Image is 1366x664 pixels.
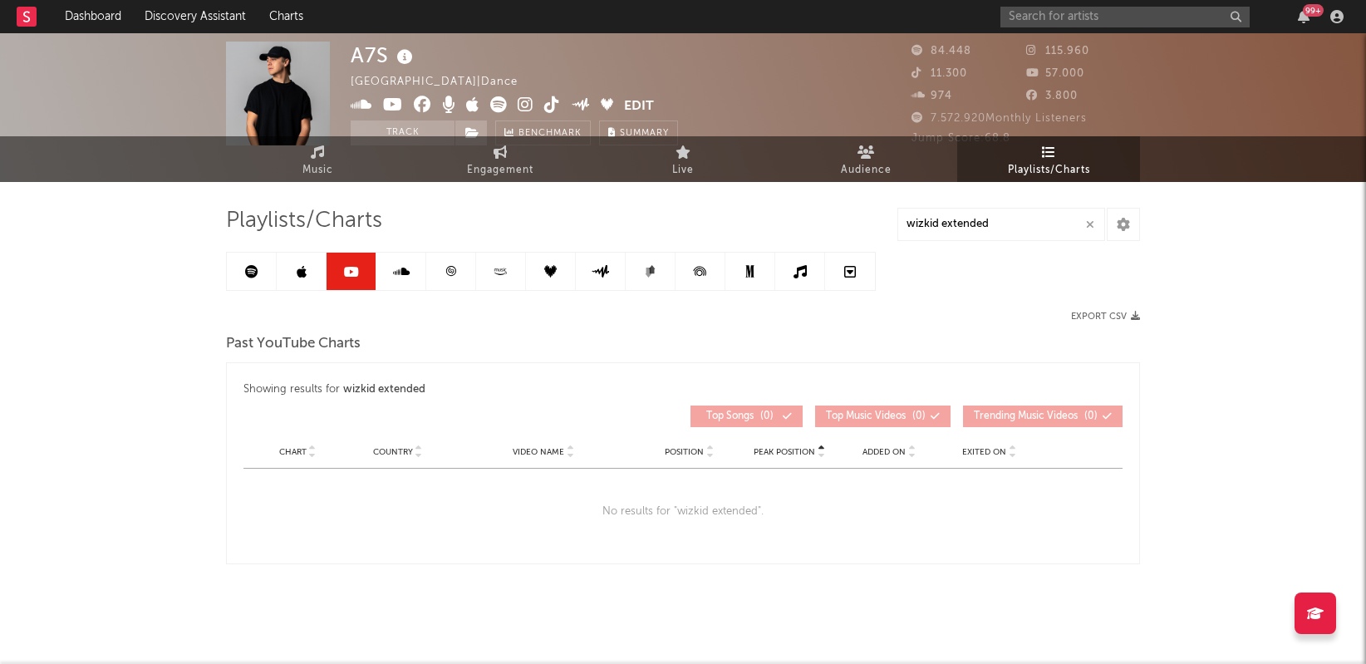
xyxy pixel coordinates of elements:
a: Playlists/Charts [957,136,1140,182]
span: Country [373,447,413,457]
div: A7S [351,42,417,69]
span: Summary [620,129,669,138]
span: Peak Position [754,447,815,457]
span: Past YouTube Charts [226,334,361,354]
span: Top Music Videos [826,411,906,421]
span: ( 0 ) [974,411,1098,421]
input: Search Playlists/Charts [897,208,1105,241]
button: Top Music Videos(0) [815,406,951,427]
span: 3.800 [1026,91,1078,101]
input: Search for artists [1000,7,1250,27]
div: [GEOGRAPHIC_DATA] | Dance [351,72,537,92]
button: Edit [624,96,654,117]
span: Live [672,160,694,180]
button: Trending Music Videos(0) [963,406,1123,427]
span: Jump Score: 68.8 [911,133,1010,144]
div: wizkid extended [343,380,425,400]
span: Chart [279,447,307,457]
span: Added On [862,447,906,457]
a: Audience [774,136,957,182]
span: ( 0 ) [826,411,926,421]
span: Video Name [513,447,564,457]
span: Top Songs [706,411,754,421]
span: 57.000 [1026,68,1084,79]
span: Benchmark [518,124,582,144]
a: Live [592,136,774,182]
span: Engagement [467,160,533,180]
button: Top Songs(0) [690,406,803,427]
span: Playlists/Charts [226,211,382,231]
button: 99+ [1298,10,1309,23]
a: Engagement [409,136,592,182]
div: No results for " wizkid extended ". [243,469,1123,555]
span: Exited On [962,447,1006,457]
span: 115.960 [1026,46,1089,57]
div: Showing results for [243,380,1123,400]
span: Music [302,160,333,180]
a: Benchmark [495,121,591,145]
button: Track [351,121,455,145]
span: Playlists/Charts [1008,160,1090,180]
a: Music [226,136,409,182]
span: 7.572.920 Monthly Listeners [911,113,1087,124]
span: Trending Music Videos [974,411,1078,421]
span: 974 [911,91,952,101]
span: 11.300 [911,68,967,79]
span: Audience [841,160,892,180]
span: 84.448 [911,46,971,57]
button: Export CSV [1071,312,1140,322]
button: Summary [599,121,678,145]
div: 99 + [1303,4,1324,17]
span: ( 0 ) [701,411,778,421]
span: Position [665,447,704,457]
